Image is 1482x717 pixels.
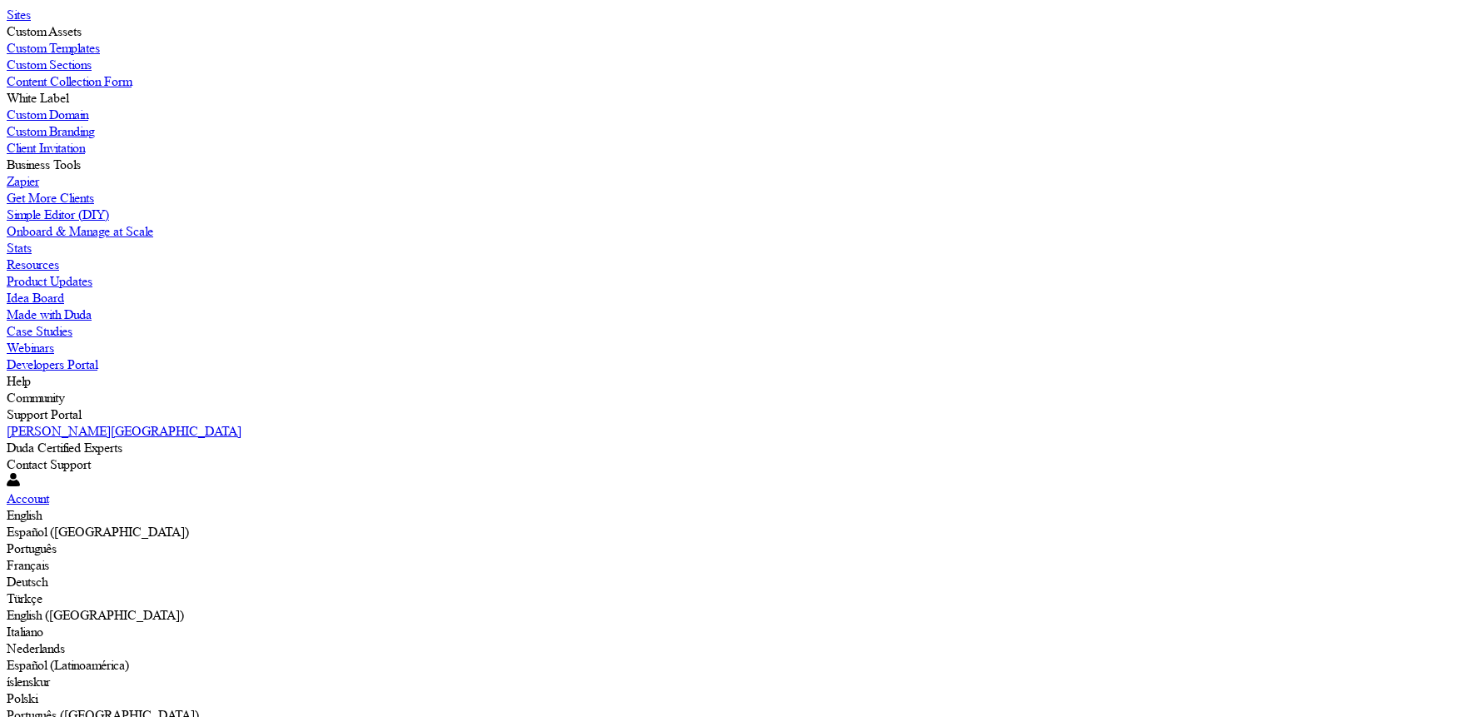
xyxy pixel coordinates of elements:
label: [PERSON_NAME][GEOGRAPHIC_DATA] [7,423,241,439]
label: Sites [7,7,31,22]
label: Custom Branding [7,123,94,139]
label: Support Portal [7,406,81,422]
label: Client Invitation [7,140,85,156]
div: Italiano [7,624,1475,640]
label: Duda Certified Experts [7,440,122,456]
label: Developers Portal [7,356,97,372]
label: Custom Templates [7,40,100,56]
div: íslenskur [7,674,1475,690]
label: Idea Board [7,290,64,306]
label: English [7,507,42,523]
label: Community [7,390,64,406]
iframe: Duda-gen Chat Button Frame [1395,630,1482,717]
label: Custom Domain [7,107,88,122]
div: Español (Latinoamérica) [7,657,1475,674]
label: Account [7,490,49,506]
label: Stats [7,240,32,256]
div: Español ([GEOGRAPHIC_DATA]) [7,524,1475,540]
label: Zapier [7,173,39,189]
label: Custom Sections [7,57,92,72]
div: Polski [7,690,1475,707]
label: Custom Assets [7,23,82,39]
label: Business Tools [7,157,81,172]
label: Case Studies [7,323,72,339]
label: Webinars [7,340,54,356]
div: Français [7,557,1475,574]
label: Contact Support [7,456,91,472]
label: Content Collection Form [7,73,132,89]
label: Get More Clients [7,190,94,206]
label: Help [7,373,31,389]
label: Made with Duda [7,306,92,322]
label: Onboard & Manage at Scale [7,223,153,239]
label: Product Updates [7,273,92,289]
div: English ([GEOGRAPHIC_DATA]) [7,607,1475,624]
div: Português [7,540,1475,557]
label: Resources [7,256,59,272]
div: Deutsch [7,574,1475,590]
div: Türkçe [7,590,1475,607]
a: Resources [7,256,1475,273]
div: Nederlands [7,640,1475,657]
label: Simple Editor (DIY) [7,207,109,222]
label: White Label [7,90,68,106]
